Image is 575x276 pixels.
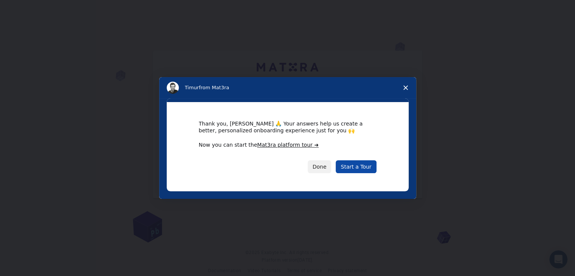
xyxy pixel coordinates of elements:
[185,85,199,90] span: Timur
[308,160,332,173] button: Done
[336,160,376,173] a: Start a Tour
[167,82,179,94] img: Profile image for Timur
[199,141,377,149] div: Now you can start the
[15,5,42,12] span: Support
[257,142,319,148] a: Mat3ra platform tour ➜
[199,85,229,90] span: from Mat3ra
[395,77,416,98] span: Close survey
[199,120,377,134] div: Thank you, [PERSON_NAME] 🙏 Your answers help us create a better, personalized onboarding experien...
